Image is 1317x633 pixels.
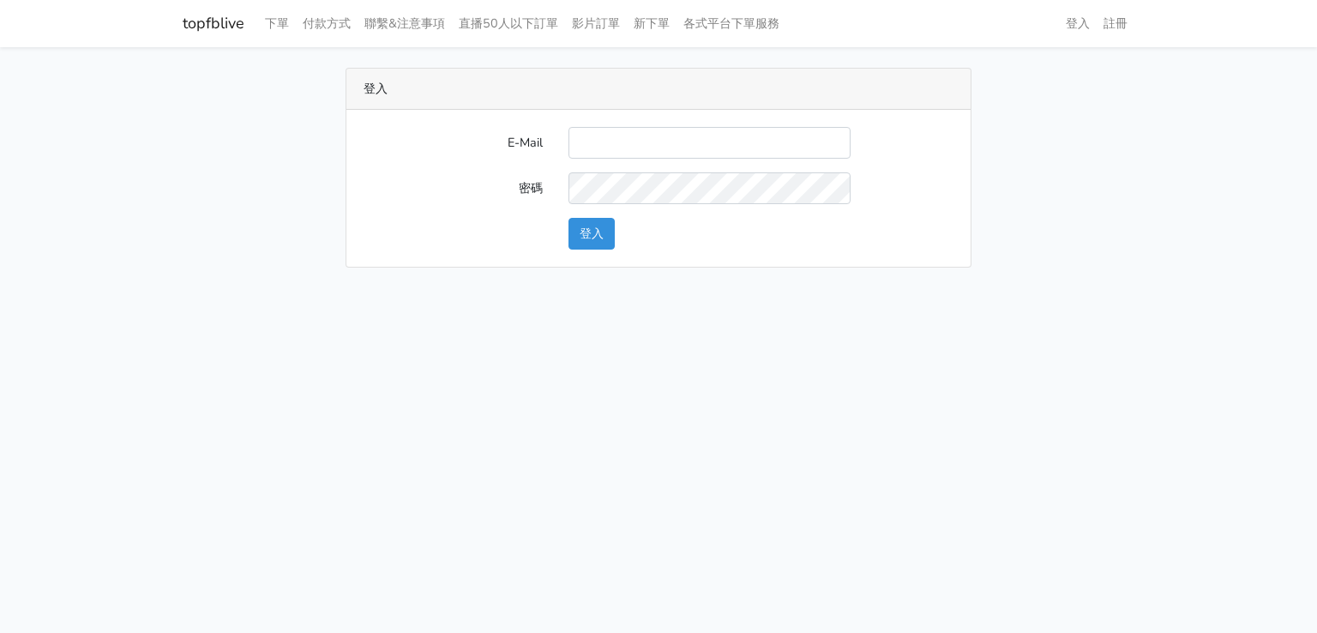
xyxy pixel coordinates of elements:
label: E-Mail [351,127,556,159]
a: topfblive [183,7,244,40]
a: 直播50人以下訂單 [452,7,565,40]
a: 下單 [258,7,296,40]
button: 登入 [568,218,615,250]
a: 各式平台下單服務 [677,7,786,40]
a: 註冊 [1097,7,1134,40]
div: 登入 [346,69,971,110]
a: 登入 [1059,7,1097,40]
a: 聯繫&注意事項 [358,7,452,40]
a: 影片訂單 [565,7,627,40]
label: 密碼 [351,172,556,204]
a: 付款方式 [296,7,358,40]
a: 新下單 [627,7,677,40]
